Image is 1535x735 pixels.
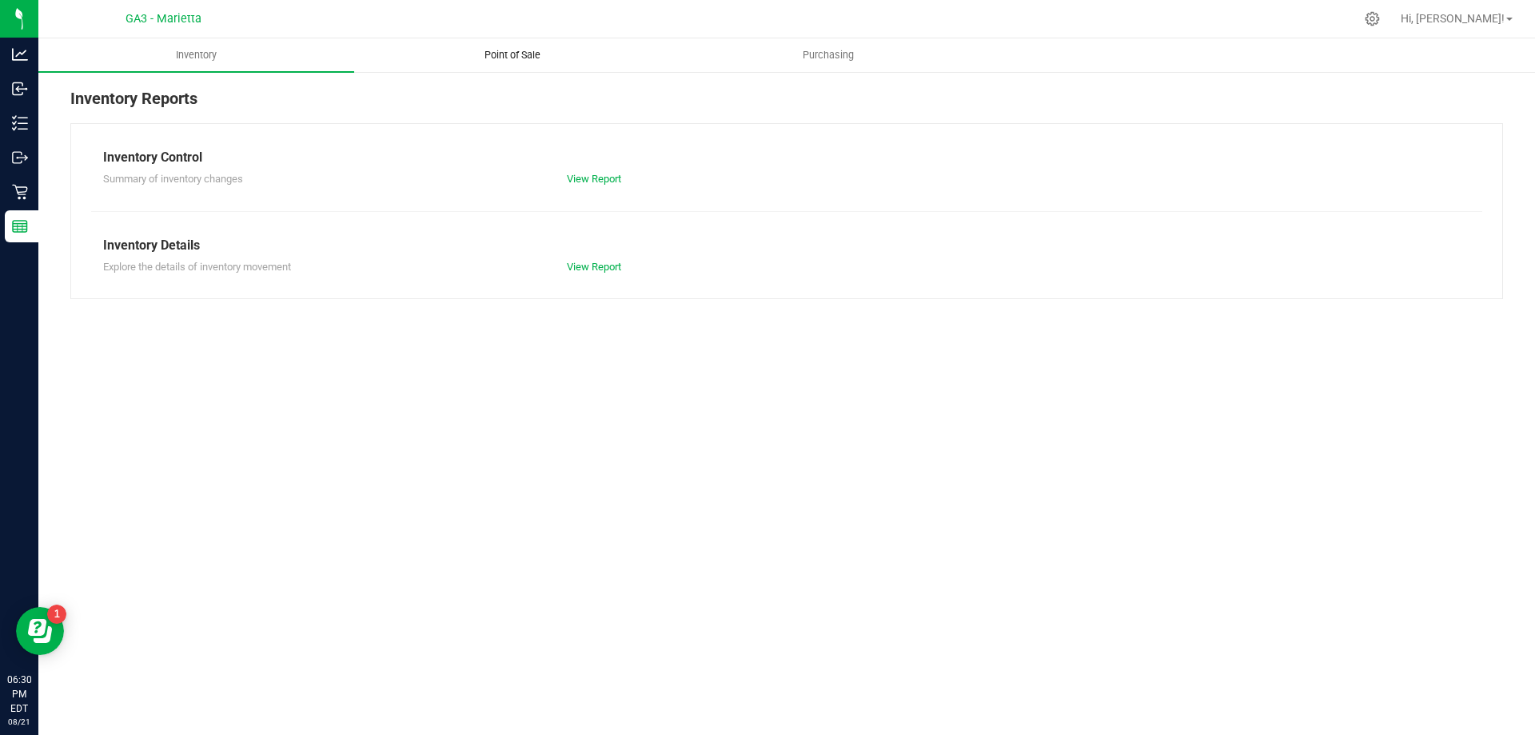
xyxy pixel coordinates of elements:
[16,607,64,655] iframe: Resource center
[103,173,243,185] span: Summary of inventory changes
[47,605,66,624] iframe: Resource center unread badge
[567,173,621,185] a: View Report
[7,716,31,728] p: 08/21
[12,150,28,166] inline-svg: Outbound
[1401,12,1505,25] span: Hi, [PERSON_NAME]!
[670,38,986,72] a: Purchasing
[70,86,1503,123] div: Inventory Reports
[103,148,1470,167] div: Inventory Control
[103,261,291,273] span: Explore the details of inventory movement
[354,38,670,72] a: Point of Sale
[12,218,28,234] inline-svg: Reports
[7,673,31,716] p: 06:30 PM EDT
[1362,11,1382,26] div: Manage settings
[12,115,28,131] inline-svg: Inventory
[567,261,621,273] a: View Report
[126,12,201,26] span: GA3 - Marietta
[463,48,562,62] span: Point of Sale
[12,46,28,62] inline-svg: Analytics
[103,236,1470,255] div: Inventory Details
[781,48,875,62] span: Purchasing
[12,81,28,97] inline-svg: Inbound
[12,184,28,200] inline-svg: Retail
[38,38,354,72] a: Inventory
[154,48,238,62] span: Inventory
